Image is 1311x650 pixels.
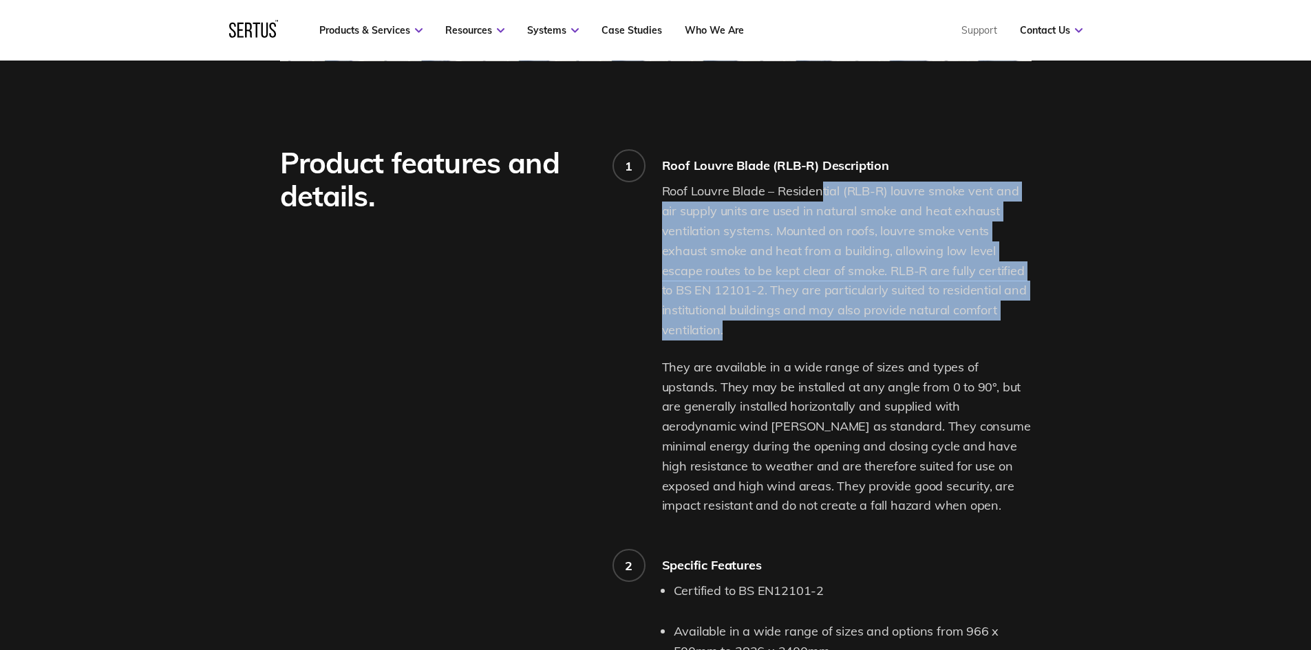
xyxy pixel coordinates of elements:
p: They are available in a wide range of sizes and types of upstands. They may be installed at any a... [662,358,1032,516]
a: Resources [445,24,504,36]
a: Systems [527,24,579,36]
div: Roof Louvre Blade (RLB-R) Description [662,158,1032,173]
p: Roof Louvre Blade – Residential (RLB-R) louvre smoke vent and air supply units are used in natura... [662,182,1032,340]
a: Contact Us [1020,24,1083,36]
div: 2 [625,558,632,574]
li: Certified to BS EN12101-2 [674,581,1032,601]
div: Product features and details. [280,147,593,213]
div: Specific Features [662,557,1032,573]
iframe: Chat Widget [1063,490,1311,650]
a: Products & Services [319,24,423,36]
div: 1 [625,158,632,174]
a: Case Studies [601,24,662,36]
a: Support [961,24,997,36]
a: Who We Are [685,24,744,36]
